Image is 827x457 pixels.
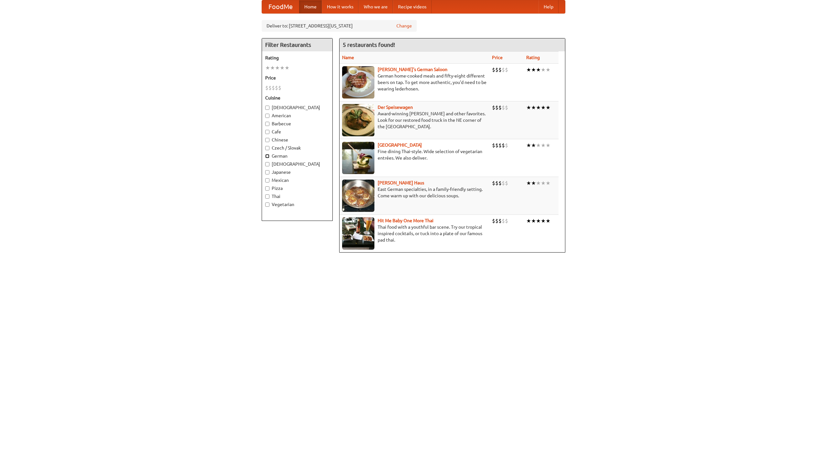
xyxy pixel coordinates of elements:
li: ★ [526,66,531,73]
a: FoodMe [262,0,299,13]
li: $ [498,104,502,111]
h5: Price [265,75,329,81]
input: Cafe [265,130,269,134]
input: Pizza [265,186,269,191]
li: ★ [546,104,550,111]
li: $ [495,180,498,187]
li: $ [495,142,498,149]
li: $ [505,66,508,73]
li: ★ [536,104,541,111]
input: Barbecue [265,122,269,126]
li: ★ [285,64,289,71]
li: $ [492,104,495,111]
li: $ [495,104,498,111]
input: Chinese [265,138,269,142]
li: ★ [541,217,546,224]
a: [GEOGRAPHIC_DATA] [378,142,422,148]
ng-pluralize: 5 restaurants found! [343,42,395,48]
label: American [265,112,329,119]
a: Change [396,23,412,29]
li: $ [492,180,495,187]
p: East German specialties, in a family-friendly setting. Come warm up with our delicious soups. [342,186,487,199]
label: Thai [265,193,329,200]
li: ★ [546,180,550,187]
li: ★ [536,180,541,187]
div: Deliver to: [STREET_ADDRESS][US_STATE] [262,20,417,32]
li: $ [505,142,508,149]
li: ★ [526,142,531,149]
li: $ [265,84,268,91]
li: $ [278,84,281,91]
li: $ [272,84,275,91]
li: $ [492,66,495,73]
a: Home [299,0,322,13]
li: $ [498,142,502,149]
li: $ [492,142,495,149]
li: $ [502,142,505,149]
li: ★ [536,66,541,73]
label: Czech / Slovak [265,145,329,151]
h4: Filter Restaurants [262,38,332,51]
li: ★ [546,142,550,149]
label: Japanese [265,169,329,175]
a: Who we are [359,0,393,13]
li: $ [502,66,505,73]
a: [PERSON_NAME] Haus [378,180,424,185]
li: ★ [541,142,546,149]
li: ★ [541,180,546,187]
li: $ [502,180,505,187]
input: German [265,154,269,158]
li: $ [505,217,508,224]
li: $ [498,66,502,73]
li: $ [505,180,508,187]
input: [DEMOGRAPHIC_DATA] [265,106,269,110]
li: $ [495,66,498,73]
a: How it works [322,0,359,13]
h5: Rating [265,55,329,61]
li: ★ [275,64,280,71]
input: Vegetarian [265,203,269,207]
h5: Cuisine [265,95,329,101]
li: $ [492,217,495,224]
li: ★ [531,142,536,149]
li: ★ [526,217,531,224]
li: ★ [546,66,550,73]
li: ★ [536,142,541,149]
li: ★ [536,217,541,224]
li: ★ [526,104,531,111]
li: ★ [546,217,550,224]
p: Fine dining Thai-style. Wide selection of vegetarian entrées. We also deliver. [342,148,487,161]
a: Price [492,55,503,60]
label: Cafe [265,129,329,135]
a: Name [342,55,354,60]
li: $ [275,84,278,91]
a: [PERSON_NAME]'s German Saloon [378,67,447,72]
input: [DEMOGRAPHIC_DATA] [265,162,269,166]
label: Mexican [265,177,329,183]
label: [DEMOGRAPHIC_DATA] [265,104,329,111]
a: Hit Me Baby One More Thai [378,218,434,223]
li: ★ [526,180,531,187]
img: satay.jpg [342,142,374,174]
li: $ [268,84,272,91]
a: Rating [526,55,540,60]
li: ★ [270,64,275,71]
li: ★ [541,66,546,73]
li: $ [502,217,505,224]
img: babythai.jpg [342,217,374,250]
label: Pizza [265,185,329,192]
li: $ [498,180,502,187]
p: Thai food with a youthful bar scene. Try our tropical inspired cocktails, or tuck into a plate of... [342,224,487,243]
li: $ [495,217,498,224]
img: speisewagen.jpg [342,104,374,136]
a: Der Speisewagen [378,105,413,110]
a: Help [539,0,559,13]
img: kohlhaus.jpg [342,180,374,212]
p: Award-winning [PERSON_NAME] and other favorites. Look for our restored food truck in the NE corne... [342,110,487,130]
li: $ [498,217,502,224]
li: ★ [531,180,536,187]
